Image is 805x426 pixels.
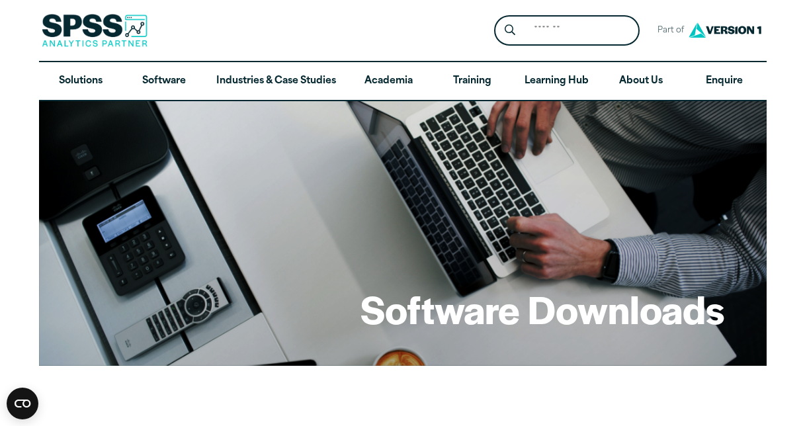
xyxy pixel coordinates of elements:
a: Industries & Case Studies [206,62,347,101]
a: Enquire [683,62,766,101]
img: SPSS Analytics Partner [42,14,148,47]
a: Learning Hub [514,62,599,101]
form: Site Header Search Form [494,15,640,46]
span: Part of [650,21,685,40]
nav: Desktop version of site main menu [39,62,767,101]
a: Academia [347,62,430,101]
a: Solutions [39,62,122,101]
a: About Us [599,62,683,101]
h1: Software Downloads [360,283,724,335]
button: Open CMP widget [7,388,38,419]
a: Software [122,62,206,101]
img: Version1 Logo [685,18,765,42]
a: Training [430,62,513,101]
button: Search magnifying glass icon [497,19,522,43]
svg: Search magnifying glass icon [505,24,515,36]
